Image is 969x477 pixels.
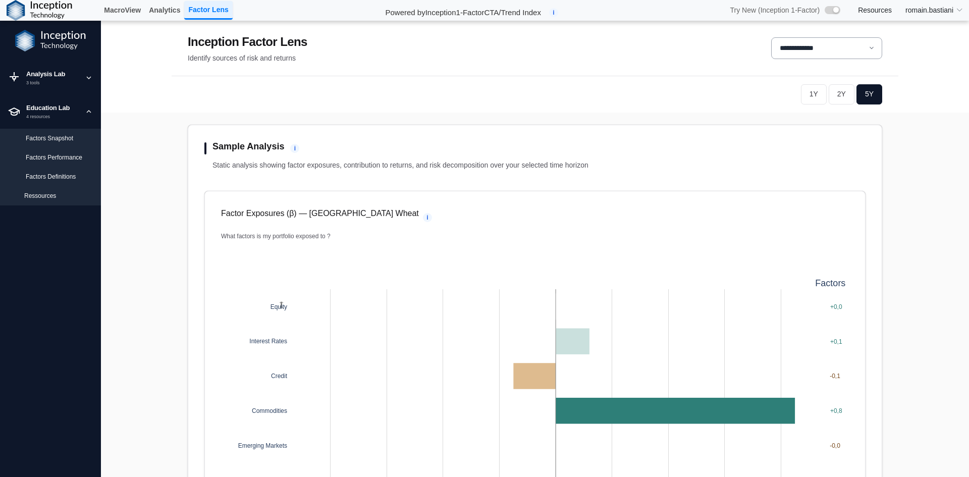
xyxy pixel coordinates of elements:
p: Static analysis showing factor exposures, contribution to returns, and risk decomposition over yo... [212,160,866,171]
button: 1Y [801,84,827,104]
span: Try New (Inception 1-Factor) [730,6,820,15]
button: 5Y [856,84,882,104]
a: Factor Lens [184,1,232,20]
span: tip_icon_section_sample [290,144,299,153]
summary: romain.bastiani [899,1,969,20]
p: What factors is my portfolio exposed to ? [221,232,849,241]
div: Identify sources of risk and returns [188,53,307,64]
img: Inception [15,30,86,52]
div: Inception Factor Lens [188,33,307,51]
div: Factors Performance [26,153,93,162]
span: romain.bastiani [905,5,953,16]
p: Factor Exposures (β) — [GEOGRAPHIC_DATA] Wheat [221,207,419,220]
a: Resources [858,6,892,15]
div: Analysis Lab [26,69,79,79]
h2: Sample Analysis [212,141,284,152]
div: Education Lab [26,103,79,113]
h2: Powered by Inception 1-Factor CTA/Trend Index [381,4,545,18]
span: i [423,213,432,222]
div: Factors Snapshot [26,134,93,143]
div: 4 resources [26,114,79,121]
span: i [549,8,558,17]
a: MacroView [100,2,145,19]
div: Factors Definitions [26,172,93,181]
div: 3 tools [26,80,79,87]
button: 2Y [829,84,854,104]
a: Analytics [145,2,184,19]
div: Ressources [24,191,93,200]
